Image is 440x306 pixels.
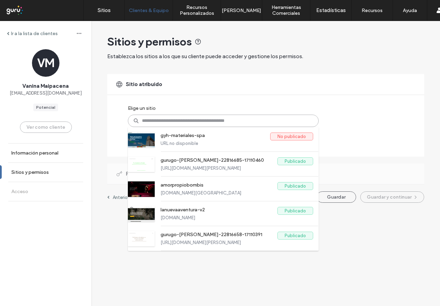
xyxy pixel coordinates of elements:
label: gurugo-[PERSON_NAME]-22816685-17110460 [161,157,277,166]
label: Ir a la lista de clientes [11,31,58,36]
label: Sitios [98,7,111,13]
span: Establezca los sitios a los que su cliente puede acceder y gestione los permisos. [107,53,303,60]
label: [URL][DOMAIN_NAME][PERSON_NAME] [161,166,313,171]
label: URL no disponible [161,141,313,146]
label: lanuevaaventura-v2 [161,207,277,215]
label: [DOMAIN_NAME][GEOGRAPHIC_DATA] [161,190,313,196]
label: [DOMAIN_NAME] [161,215,313,220]
label: Sitios y permisos [11,169,49,175]
label: Anterior [113,195,129,200]
span: Sitios y permisos [107,35,192,49]
label: Publicado [277,207,313,215]
label: gyh-materiales-spa [161,133,270,141]
label: Acceso [11,189,28,194]
label: Ayuda [403,8,417,13]
label: Herramientas Comerciales [262,4,310,16]
label: Información personal [11,150,58,156]
label: Publicado [277,232,313,240]
span: [EMAIL_ADDRESS][DOMAIN_NAME] [10,90,82,97]
div: Potencial [36,104,55,110]
span: Vanina Maipacena [22,82,69,90]
label: gurugo-[PERSON_NAME]-22816658-17110391 [161,232,277,240]
label: No publicado [270,133,313,140]
a: Anterior [107,194,129,200]
label: Recursos [362,8,383,13]
span: Sitio atribuido [126,81,162,88]
label: Publicado [277,182,313,190]
label: Estadísticas [316,7,346,13]
span: Ayuda [15,5,34,11]
label: [URL][DOMAIN_NAME][PERSON_NAME] [161,240,313,245]
label: Recursos Personalizados [173,4,221,16]
button: Guardar [317,191,356,203]
label: amorpropiobombis [161,182,277,190]
label: Publicado [277,157,313,165]
label: [PERSON_NAME] [222,8,261,13]
span: Permisos [126,170,150,178]
label: Clientes & Equipo [129,8,169,13]
div: VM [32,49,59,77]
label: Elige un sitio [128,102,156,115]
